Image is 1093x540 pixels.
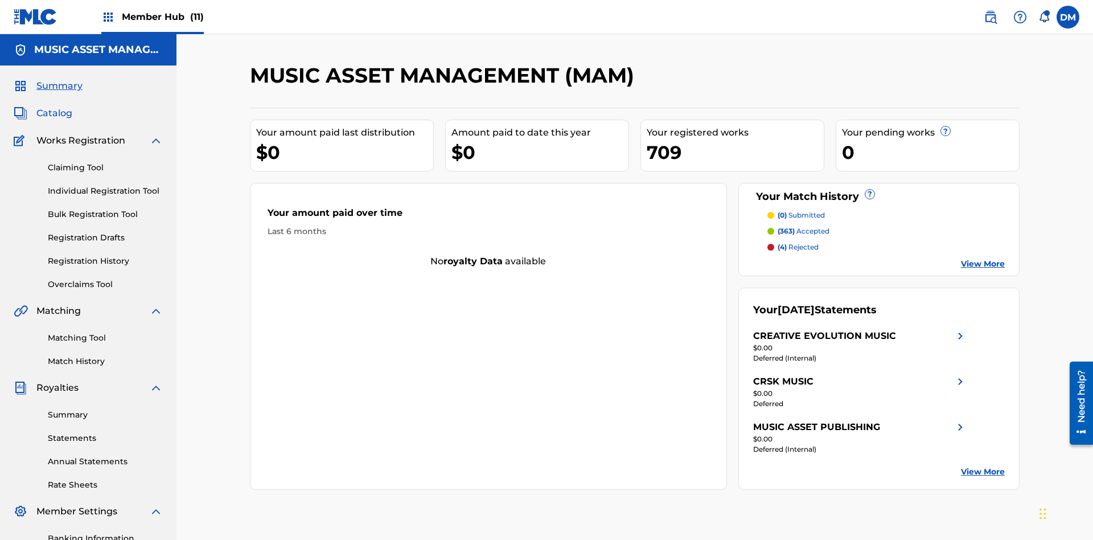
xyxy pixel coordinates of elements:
div: User Menu [1057,6,1079,28]
a: Annual Statements [48,456,163,468]
div: $0.00 [753,388,967,399]
a: Individual Registration Tool [48,185,163,197]
a: CatalogCatalog [14,107,72,120]
div: $0.00 [753,343,967,353]
img: Royalties [14,381,27,395]
span: (11) [190,11,204,22]
div: 709 [647,140,824,165]
div: Deferred [753,399,967,409]
a: View More [961,466,1005,478]
span: Member Hub [122,10,204,23]
div: CRSK MUSIC [753,375,813,388]
img: Works Registration [14,134,28,148]
div: Help [1009,6,1032,28]
p: accepted [778,226,829,236]
a: Rate Sheets [48,479,163,491]
img: Matching [14,304,28,318]
img: Summary [14,79,27,93]
iframe: Resource Center [1061,357,1093,451]
span: Matching [36,304,81,318]
a: Statements [48,432,163,444]
a: Claiming Tool [48,162,163,174]
div: $0.00 [753,434,967,444]
a: Matching Tool [48,332,163,344]
div: Your pending works [842,126,1019,140]
div: Your registered works [647,126,824,140]
span: ? [865,190,874,199]
img: Accounts [14,43,27,57]
a: Registration Drafts [48,232,163,244]
img: expand [149,134,163,148]
div: Your amount paid last distribution [256,126,433,140]
a: MUSIC ASSET PUBLISHINGright chevron icon$0.00Deferred (Internal) [753,420,967,455]
div: Deferred (Internal) [753,444,967,455]
span: [DATE] [778,304,815,316]
h2: MUSIC ASSET MANAGEMENT (MAM) [250,63,640,88]
iframe: Chat Widget [1036,485,1093,540]
a: (4) rejected [767,242,1005,252]
span: Works Registration [36,134,125,148]
h5: MUSIC ASSET MANAGEMENT (MAM) [34,43,163,56]
img: search [984,10,997,24]
span: Summary [36,79,83,93]
img: expand [149,304,163,318]
a: Bulk Registration Tool [48,208,163,220]
div: Your Match History [753,189,1005,204]
div: CREATIVE EVOLUTION MUSIC [753,329,896,343]
a: CRSK MUSICright chevron icon$0.00Deferred [753,375,967,409]
img: help [1013,10,1027,24]
img: right chevron icon [954,329,967,343]
div: No available [250,255,726,268]
a: (363) accepted [767,226,1005,236]
img: right chevron icon [954,420,967,434]
a: SummarySummary [14,79,83,93]
a: Public Search [979,6,1002,28]
a: Match History [48,355,163,367]
a: Registration History [48,255,163,267]
a: View More [961,258,1005,270]
a: Overclaims Tool [48,279,163,291]
span: (4) [778,243,787,251]
div: Notifications [1038,11,1050,23]
div: Drag [1039,497,1046,531]
div: MUSIC ASSET PUBLISHING [753,420,880,434]
img: expand [149,381,163,395]
span: Member Settings [36,505,117,518]
a: CREATIVE EVOLUTION MUSICright chevron icon$0.00Deferred (Internal) [753,329,967,363]
span: (0) [778,211,787,219]
a: Summary [48,409,163,421]
div: Last 6 months [268,226,709,238]
span: Catalog [36,107,72,120]
img: Member Settings [14,505,27,518]
span: ? [941,126,950,136]
img: Catalog [14,107,27,120]
span: Royalties [36,381,79,395]
div: Your amount paid over time [268,206,709,226]
p: rejected [778,242,819,252]
img: expand [149,505,163,518]
p: submitted [778,210,825,220]
img: Top Rightsholders [101,10,115,24]
div: $0 [451,140,628,165]
div: $0 [256,140,433,165]
strong: royalty data [443,256,503,267]
div: 0 [842,140,1019,165]
a: (0) submitted [767,210,1005,220]
span: (363) [778,227,795,235]
div: Amount paid to date this year [451,126,628,140]
img: MLC Logo [14,9,57,25]
div: Deferred (Internal) [753,353,967,363]
div: Your Statements [753,302,877,318]
img: right chevron icon [954,375,967,388]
